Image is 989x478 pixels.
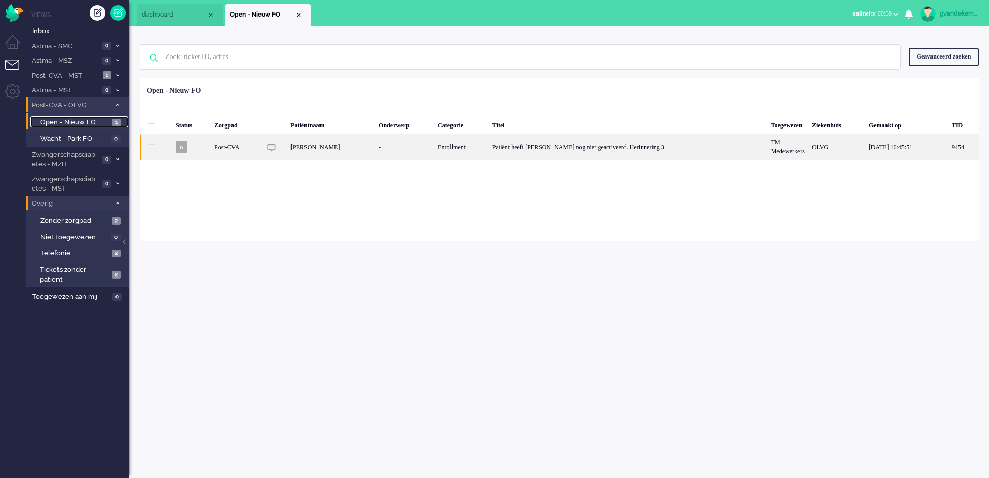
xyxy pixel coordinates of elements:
[40,265,109,284] span: Tickets zonder patient
[5,84,28,107] li: Admin menu
[767,113,808,134] div: Toegewezen
[211,134,261,160] div: Post-CVA
[267,143,276,152] img: ic_chat_grey.svg
[32,292,109,302] span: Toegewezen aan mij
[375,113,434,134] div: Onderwerp
[40,134,109,144] span: Wacht - Park FO
[30,25,129,36] a: Inbox
[112,119,121,126] span: 1
[30,247,128,258] a: Telefonie 2
[211,113,261,134] div: Zorgpad
[920,6,936,22] img: avatar
[30,231,128,242] a: Niet toegewezen 0
[40,216,109,226] span: Zonder zorgpad
[30,133,128,144] a: Wacht - Park FO 0
[176,141,187,153] span: o
[102,86,111,94] span: 0
[852,10,868,17] span: online
[5,7,23,15] a: Omnidesk
[32,26,129,36] span: Inbox
[30,41,99,51] span: Astma - SMC
[30,199,110,209] span: Overig
[909,48,979,66] div: Geavanceerd zoeken
[5,4,23,22] img: flow_omnibird.svg
[111,135,121,143] span: 0
[102,180,111,188] span: 0
[808,113,865,134] div: Ziekenhuis
[40,233,109,242] span: Niet toegewezen
[30,150,99,169] span: Zwangerschapsdiabetes - MZH
[40,118,110,127] span: Open - Nieuw FO
[140,134,979,160] div: 9454
[30,214,128,226] a: Zonder zorgpad 2
[865,134,948,160] div: [DATE] 16:45:51
[207,11,215,19] div: Close tab
[40,249,109,258] span: Telefonie
[434,134,489,160] div: Enrollment
[295,11,303,19] div: Close tab
[103,71,111,79] span: 1
[30,71,99,81] span: Post-CVA - MST
[940,8,979,19] div: gvandekempe
[30,116,128,127] a: Open - Nieuw FO 1
[147,85,201,96] div: Open - Nieuw FO
[30,56,99,66] span: Astma - MSZ
[375,134,434,160] div: -
[865,113,948,134] div: Gemaakt op
[90,5,105,21] div: Creëer ticket
[30,85,99,95] span: Astma - MST
[31,10,129,19] li: Views
[110,5,126,21] a: Quick Ticket
[157,45,886,69] input: Zoek: ticket ID, adres
[846,3,905,26] li: onlinefor 00:39
[112,293,122,301] span: 0
[112,217,121,225] span: 2
[852,10,892,17] span: for 00:39
[846,6,905,21] button: onlinefor 00:39
[30,264,128,284] a: Tickets zonder patient 2
[102,156,111,164] span: 0
[112,271,121,279] span: 2
[287,134,375,160] div: [PERSON_NAME]
[948,134,979,160] div: 9454
[140,45,167,71] img: ic-search-icon.svg
[434,113,489,134] div: Categorie
[808,134,865,160] div: OLVG
[767,134,808,160] div: TM Medewerkers
[172,113,211,134] div: Status
[137,4,223,26] li: Dashboard
[230,10,295,19] span: Open - Nieuw FO
[489,113,767,134] div: Titel
[225,4,311,26] li: View
[30,100,110,110] span: Post-CVA - OLVG
[30,175,99,194] span: Zwangerschapsdiabetes - MST
[102,42,111,50] span: 0
[287,113,375,134] div: Patiëntnaam
[5,60,28,83] li: Tickets menu
[489,134,767,160] div: Patiënt heeft [PERSON_NAME] nog niet geactiveerd. Herinnering 3
[30,291,129,302] a: Toegewezen aan mij 0
[112,250,121,257] span: 2
[102,57,111,65] span: 0
[111,234,121,241] span: 0
[5,35,28,59] li: Dashboard menu
[948,113,979,134] div: TID
[918,6,979,22] a: gvandekempe
[142,10,207,19] span: dashboard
